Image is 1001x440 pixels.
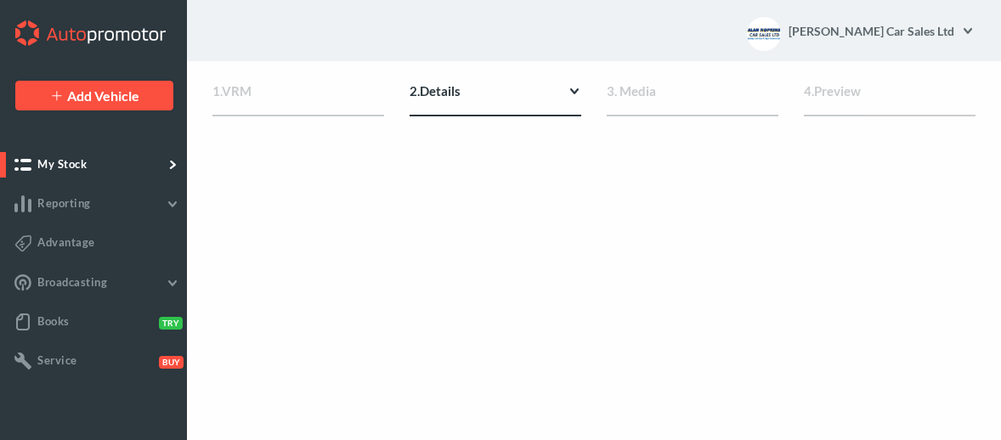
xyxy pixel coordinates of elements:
[156,315,180,329] button: Try
[788,14,976,48] a: [PERSON_NAME] Car Sales Ltd
[804,82,976,116] div: Preview
[37,157,87,171] span: My Stock
[37,196,91,210] span: Reporting
[37,275,107,289] span: Broadcasting
[156,354,180,368] button: Buy
[619,83,656,99] span: Media
[159,356,184,369] span: Buy
[67,87,139,104] span: Add Vehicle
[410,82,581,116] div: Details
[159,317,183,330] span: Try
[804,83,814,99] span: 4.
[607,83,617,99] span: 3.
[410,83,420,99] span: 2.
[15,81,173,110] a: Add Vehicle
[37,235,95,249] span: Advantage
[212,82,384,116] div: VRM
[212,83,222,99] span: 1.
[37,353,77,367] span: Service
[37,314,70,328] span: Books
